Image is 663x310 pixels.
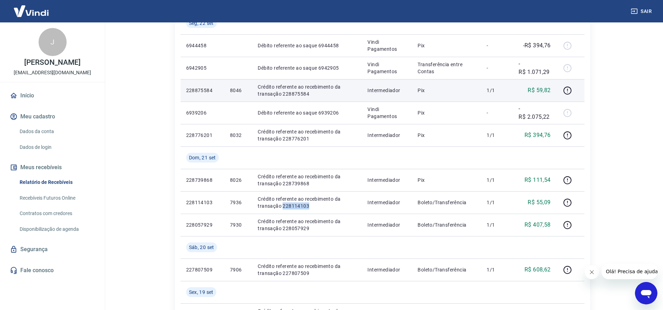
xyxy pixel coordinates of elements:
[418,132,475,139] p: Pix
[519,104,550,121] p: -R$ 2.075,22
[230,87,246,94] p: 8046
[418,221,475,228] p: Boleto/Transferência
[519,60,550,76] p: -R$ 1.071,29
[367,199,406,206] p: Intermediador
[17,140,96,154] a: Dados de login
[367,39,406,53] p: Vindi Pagamentos
[418,177,475,184] p: Pix
[487,87,507,94] p: 1/1
[258,173,356,187] p: Crédito referente ao recebimento da transação 228739868
[487,199,507,206] p: 1/1
[487,266,507,273] p: 1/1
[367,106,406,120] p: Vindi Pagamentos
[8,0,54,22] img: Vindi
[8,88,96,103] a: Início
[528,198,550,207] p: R$ 55,09
[186,64,219,71] p: 6942905
[230,177,246,184] p: 8026
[525,266,551,274] p: R$ 608,62
[525,221,551,229] p: R$ 407,58
[629,5,655,18] button: Sair
[258,109,356,116] p: Débito referente ao saque 6939206
[39,28,67,56] div: J
[528,86,550,95] p: R$ 59,82
[189,20,214,27] span: Seg, 22 set
[24,59,80,66] p: [PERSON_NAME]
[367,221,406,228] p: Intermediador
[525,131,551,139] p: R$ 394,76
[17,124,96,139] a: Dados da conta
[186,221,219,228] p: 228057929
[230,266,246,273] p: 7906
[14,69,91,76] p: [EMAIL_ADDRESS][DOMAIN_NAME]
[487,64,507,71] p: -
[487,177,507,184] p: 1/1
[258,128,356,142] p: Crédito referente ao recebimento da transação 228776201
[17,191,96,205] a: Recebíveis Futuros Online
[186,42,219,49] p: 6944458
[186,132,219,139] p: 228776201
[487,42,507,49] p: -
[8,160,96,175] button: Meus recebíveis
[523,41,551,50] p: -R$ 394,76
[525,176,551,184] p: R$ 111,54
[487,132,507,139] p: 1/1
[258,42,356,49] p: Débito referente ao saque 6944458
[186,87,219,94] p: 228875584
[17,222,96,236] a: Disponibilização de agenda
[418,199,475,206] p: Boleto/Transferência
[186,266,219,273] p: 227807509
[418,61,475,75] p: Transferência entre Contas
[230,199,246,206] p: 7936
[258,263,356,277] p: Crédito referente ao recebimento da transação 227807509
[8,263,96,278] a: Fale conosco
[367,177,406,184] p: Intermediador
[367,132,406,139] p: Intermediador
[186,109,219,116] p: 6939206
[258,195,356,209] p: Crédito referente ao recebimento da transação 228114103
[418,109,475,116] p: Pix
[367,87,406,94] p: Intermediador
[189,289,214,296] span: Sex, 19 set
[186,177,219,184] p: 228739868
[17,175,96,190] a: Relatório de Recebíveis
[258,218,356,232] p: Crédito referente ao recebimento da transação 228057929
[186,199,219,206] p: 228114103
[367,61,406,75] p: Vindi Pagamentos
[8,242,96,257] a: Segurança
[189,244,214,251] span: Sáb, 20 set
[258,64,356,71] p: Débito referente ao saque 6942905
[230,132,246,139] p: 8032
[8,109,96,124] button: Meu cadastro
[4,5,59,11] span: Olá! Precisa de ajuda?
[258,83,356,97] p: Crédito referente ao recebimento da transação 228875584
[602,264,657,279] iframe: Mensagem da empresa
[230,221,246,228] p: 7930
[585,265,599,279] iframe: Fechar mensagem
[17,206,96,221] a: Contratos com credores
[189,154,216,161] span: Dom, 21 set
[418,87,475,94] p: Pix
[367,266,406,273] p: Intermediador
[487,109,507,116] p: -
[418,42,475,49] p: Pix
[487,221,507,228] p: 1/1
[635,282,657,304] iframe: Botão para abrir a janela de mensagens
[418,266,475,273] p: Boleto/Transferência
